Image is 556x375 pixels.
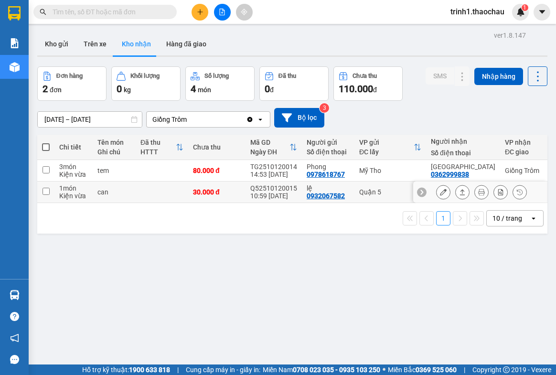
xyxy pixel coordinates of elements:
button: Kho nhận [114,32,159,55]
button: plus [192,4,208,21]
div: Mỹ Tho [359,167,421,174]
button: Chưa thu110.000đ [333,66,403,101]
span: đơn [50,86,62,94]
svg: Clear value [246,116,254,123]
div: Ngày ĐH [250,148,289,156]
span: aim [241,9,247,15]
div: Người nhận [431,138,495,145]
input: Select a date range. [38,112,142,127]
div: Q52510120015 [250,184,297,192]
span: 110.000 [339,83,373,95]
span: plus [197,9,203,15]
div: Ghi chú [97,148,131,156]
span: 1 [523,4,526,11]
th: Toggle SortBy [354,135,426,160]
span: kg [124,86,131,94]
div: lệ [307,184,350,192]
span: 4 [191,83,196,95]
div: Chị Lộc [431,163,495,171]
button: SMS [426,67,454,85]
span: question-circle [10,312,19,321]
div: Sửa đơn hàng [436,185,450,199]
span: Hỗ trợ kỹ thuật: [82,364,170,375]
span: caret-down [538,8,546,16]
strong: 0369 525 060 [416,366,457,374]
div: Số điện thoại [431,149,495,157]
button: Khối lượng0kg [111,66,181,101]
div: Khối lượng [130,73,160,79]
span: search [40,9,46,15]
button: Đơn hàng2đơn [37,66,107,101]
button: 1 [436,211,450,225]
div: 10:59 [DATE] [250,192,297,200]
div: Đơn hàng [56,73,83,79]
div: 0978618767 [307,171,345,178]
div: 14:53 [DATE] [250,171,297,178]
button: caret-down [534,4,550,21]
span: đ [270,86,274,94]
div: Số lượng [204,73,229,79]
span: file-add [219,9,225,15]
th: Toggle SortBy [246,135,302,160]
div: Người gửi [307,139,350,146]
div: 3 món [59,163,88,171]
div: 10 / trang [492,214,522,223]
span: Miền Bắc [388,364,457,375]
span: copyright [503,366,510,373]
div: can [97,188,131,196]
div: Số điện thoại [307,148,350,156]
input: Selected Giồng Trôm. [188,115,189,124]
div: Quận 5 [359,188,421,196]
strong: 0708 023 035 - 0935 103 250 [293,366,380,374]
div: ĐC lấy [359,148,414,156]
div: Đã thu [140,139,176,146]
span: 2 [43,83,48,95]
div: HTTT [140,148,176,156]
span: notification [10,333,19,343]
sup: 3 [320,103,329,113]
button: file-add [214,4,231,21]
span: ⚪️ [383,368,385,372]
div: Chi tiết [59,143,88,151]
button: Trên xe [76,32,114,55]
div: 30.000 đ [193,188,241,196]
div: Kiện vừa [59,192,88,200]
button: aim [236,4,253,21]
span: 0 [265,83,270,95]
img: warehouse-icon [10,62,20,72]
img: solution-icon [10,38,20,48]
span: | [177,364,179,375]
span: | [464,364,465,375]
div: Phong [307,163,350,171]
img: logo-vxr [8,6,21,21]
svg: open [257,116,264,123]
div: Chưa thu [353,73,377,79]
strong: 1900 633 818 [129,366,170,374]
img: warehouse-icon [10,290,20,300]
span: món [198,86,211,94]
div: tem [97,167,131,174]
div: Kiện vừa [59,171,88,178]
div: Giao hàng [455,185,470,199]
span: trinh1.thaochau [443,6,512,18]
div: Đã thu [278,73,296,79]
div: Giồng Trôm [152,115,187,124]
div: 1 món [59,184,88,192]
div: 0362999838 [431,171,469,178]
button: Số lượng4món [185,66,255,101]
div: Tên món [97,139,131,146]
svg: open [530,214,537,222]
div: 0932067582 [307,192,345,200]
span: đ [373,86,377,94]
span: Miền Nam [263,364,380,375]
button: Hàng đã giao [159,32,214,55]
div: VP gửi [359,139,414,146]
div: Mã GD [250,139,289,146]
span: 0 [117,83,122,95]
button: Nhập hàng [474,68,523,85]
button: Đã thu0đ [259,66,329,101]
div: TG2510120014 [250,163,297,171]
button: Kho gửi [37,32,76,55]
sup: 1 [522,4,528,11]
span: message [10,355,19,364]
